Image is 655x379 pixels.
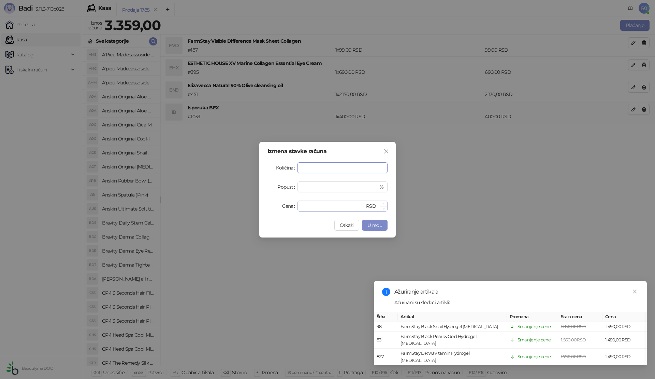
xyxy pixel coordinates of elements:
a: Close [631,288,639,295]
span: Decrease Value [380,206,387,211]
span: 1.750,00 RSD [561,354,586,360]
td: FarmStay Black Pearl & Gold Hydrogel [MEDICAL_DATA] [398,332,507,349]
td: FarmStay DR.V8 Vitamin Hydrogel [MEDICAL_DATA] [398,349,507,366]
div: Izmena stavke računa [267,149,388,154]
input: Cena [302,201,365,211]
td: 827 [374,349,398,366]
input: Količina [298,163,387,173]
span: down [382,207,385,210]
input: Popust [302,182,378,192]
span: Zatvori [381,149,392,154]
th: Artikal [398,312,507,322]
span: up [382,202,385,205]
td: 98 [374,322,398,332]
span: Otkaži [340,222,354,228]
th: Promena [507,312,558,322]
div: Smanjenje cene [518,337,551,344]
th: Stara cena [558,312,602,322]
td: 1.490,00 RSD [602,322,647,332]
label: Popust [277,181,297,192]
span: 1.850,00 RSD [561,324,586,329]
button: U redu [362,220,388,231]
button: Otkaži [334,220,359,231]
div: Smanjenje cene [518,354,551,361]
td: 83 [374,332,398,349]
span: U redu [367,222,382,228]
span: close [383,149,389,154]
th: Cena [602,312,647,322]
label: Cena [282,201,297,212]
td: FarmStay Black Snail Hydrogel [MEDICAL_DATA] [398,322,507,332]
div: Ažuriranje artikala [394,288,639,296]
span: 1.560,00 RSD [561,338,586,343]
th: Šifra [374,312,398,322]
div: Ažurirani su sledeći artikli: [394,299,639,306]
label: Količina [276,162,297,173]
button: Close [381,146,392,157]
div: Smanjenje cene [518,323,551,330]
td: 1.490,00 RSD [602,332,647,349]
span: close [632,289,637,294]
span: info-circle [382,288,390,296]
td: 1.490,00 RSD [602,349,647,366]
span: Increase Value [380,201,387,206]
